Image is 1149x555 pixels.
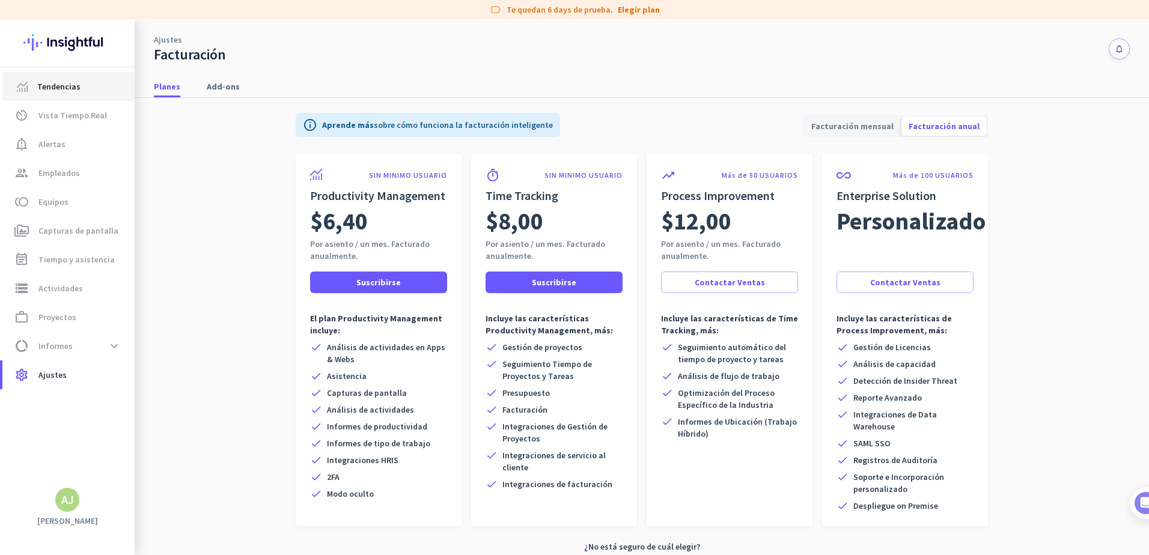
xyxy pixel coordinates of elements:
[837,500,849,512] i: check
[486,404,498,416] i: check
[103,335,125,357] button: expand_more
[124,158,228,171] p: Alrededor de 10 minutos
[486,478,498,490] i: check
[310,312,447,336] p: El plan Productivity Management incluye:
[310,454,322,466] i: check
[23,19,111,66] img: Insightful logo
[661,341,673,353] i: check
[37,79,81,94] span: Tendencias
[310,437,322,449] i: check
[661,187,798,204] h2: Process Improvement
[211,5,233,26] div: Cerrar
[2,130,135,159] a: notification_importantAlertas
[38,108,107,123] span: Vista Tiempo Real
[584,541,700,553] span: ¿No está seguro de cuál elegir?
[837,471,849,483] i: check
[14,310,29,324] i: work_outline
[61,494,74,506] div: AJ
[14,108,29,123] i: av_timer
[2,159,135,187] a: groupEmpleados
[310,370,322,382] i: check
[486,271,623,293] button: Suscribirse
[22,342,218,370] div: 2Initial tracking settings and how to edit them
[661,271,798,293] button: Contactar Ventas
[486,420,498,432] i: check
[853,437,891,449] span: SAML SSO
[12,158,44,171] p: 4 pasos
[17,81,28,92] img: menu-item
[70,405,109,413] span: Mensajes
[532,276,576,288] span: Suscribirse
[310,187,447,204] h2: Productivity Management
[38,368,67,382] span: Ajustes
[502,404,547,416] span: Facturación
[60,375,120,423] button: Mensajes
[38,195,69,209] span: Equipos
[154,46,226,64] div: Facturación
[327,341,447,365] span: Análisis de actividades en Apps & Webs
[38,310,76,324] span: Proyectos
[14,223,29,238] i: perm_media
[661,238,798,262] div: Por asiento / un mes. Facturado anualmente.
[310,420,322,432] i: check
[14,281,29,296] i: storage
[327,404,414,416] span: Análisis de actividades
[502,387,550,399] span: Presupuesto
[486,168,500,183] i: timer
[310,271,447,293] button: Suscribirse
[310,204,368,238] span: $6,40
[46,209,204,221] div: Add employees
[99,5,144,26] h1: Tareas
[38,137,66,151] span: Alertas
[154,34,182,46] a: Ajustes
[486,187,623,204] h2: Time Tracking
[180,375,240,423] button: Tareas
[154,80,180,92] span: Planes
[837,454,849,466] i: check
[19,405,41,413] span: Inicio
[327,471,340,483] span: 2FA
[1109,38,1130,59] button: notifications
[327,420,427,432] span: Informes de productividad
[2,332,135,360] a: data_usageInformesexpand_more
[695,276,765,288] span: Contactar Ventas
[486,341,498,353] i: check
[853,375,957,387] span: Detección de Insider Threat
[853,500,938,512] span: Despliegue on Premise
[14,137,29,151] i: notification_important
[837,392,849,404] i: check
[310,488,322,500] i: check
[310,404,322,416] i: check
[327,437,430,449] span: Informes de tipo de trabajo
[837,312,974,336] p: Incluye las características de Process Improvement, más:
[893,171,974,180] p: Más de 100 USUARIOS
[2,360,135,389] a: settingsAjustes
[853,471,974,495] span: Soporte e Incorporación personalizado
[2,187,135,216] a: tollEquipos
[38,252,115,267] span: Tiempo y asistencia
[327,488,374,500] span: Modo oculto
[804,112,901,141] span: Facturación mensual
[195,405,225,413] span: Tareas
[310,341,322,353] i: check
[502,358,623,382] span: Seguimiento Tiempo de Proyectos y Tareas
[38,339,73,353] span: Informes
[661,370,673,382] i: check
[870,276,940,288] span: Contactar Ventas
[661,312,798,336] p: Incluye las características de Time Tracking, más:
[38,223,118,238] span: Capturas de pantalla
[46,289,162,313] button: Add your employees
[71,129,193,141] div: [PERSON_NAME] de Insightful
[303,118,317,132] i: info
[837,437,849,449] i: check
[327,387,407,399] span: Capturas de pantalla
[14,195,29,209] i: toll
[207,80,240,92] span: Add-ons
[310,471,322,483] i: check
[46,229,209,279] div: It's time to add your employees! This is crucial since Insightful will start collecting their act...
[14,252,29,267] i: event_note
[14,368,29,382] i: settings
[678,341,798,365] span: Seguimiento automático del tiempo de proyecto y tareas
[486,312,623,336] p: Incluye las características Productivity Management, más:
